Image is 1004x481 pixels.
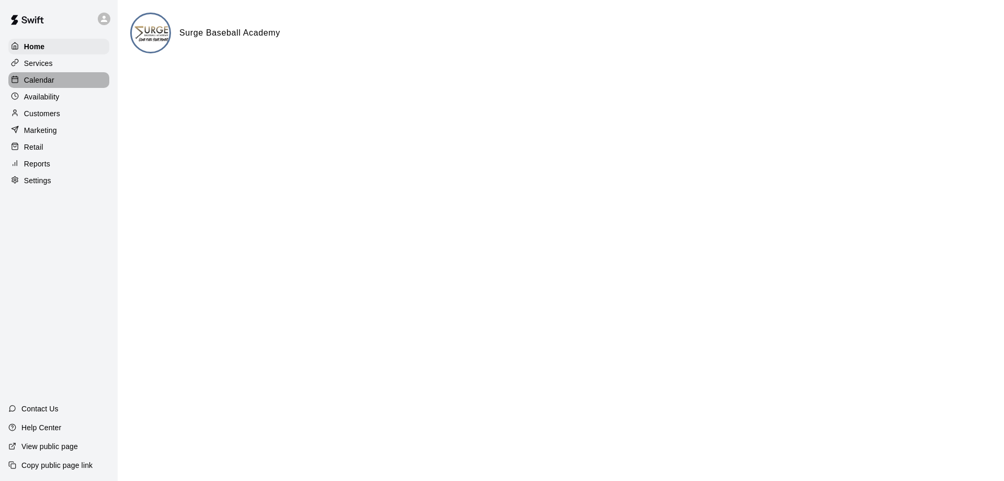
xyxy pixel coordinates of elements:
p: Services [24,58,53,69]
a: Calendar [8,72,109,88]
a: Customers [8,106,109,121]
p: Retail [24,142,43,152]
p: Settings [24,175,51,186]
h6: Surge Baseball Academy [179,26,280,40]
img: Surge Baseball Academy logo [132,14,171,53]
p: Calendar [24,75,54,85]
p: View public page [21,441,78,452]
p: Home [24,41,45,52]
a: Services [8,55,109,71]
p: Contact Us [21,404,59,414]
p: Reports [24,159,50,169]
p: Help Center [21,422,61,433]
a: Reports [8,156,109,172]
a: Availability [8,89,109,105]
p: Availability [24,92,60,102]
a: Marketing [8,122,109,138]
p: Marketing [24,125,57,136]
a: Home [8,39,109,54]
a: Retail [8,139,109,155]
p: Customers [24,108,60,119]
a: Settings [8,173,109,188]
p: Copy public page link [21,460,93,471]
